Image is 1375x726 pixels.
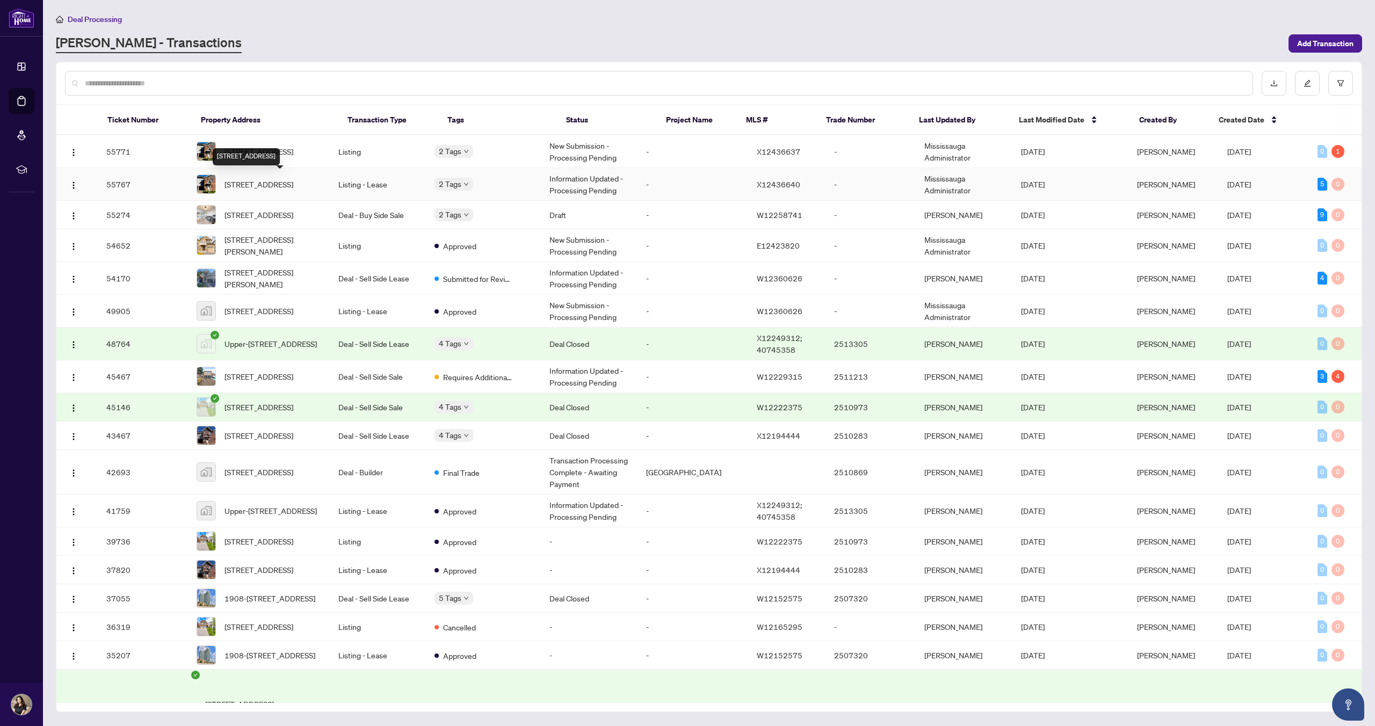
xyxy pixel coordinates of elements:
[330,295,426,328] td: Listing - Lease
[439,208,461,221] span: 2 Tags
[197,463,215,481] img: thumbnail-img
[197,206,215,224] img: thumbnail-img
[817,105,911,135] th: Trade Number
[1337,79,1344,87] span: filter
[225,305,293,317] span: [STREET_ADDRESS]
[1227,241,1251,250] span: [DATE]
[757,565,800,575] span: X12194444
[99,105,192,135] th: Ticket Number
[826,135,916,168] td: -
[916,527,1012,556] td: [PERSON_NAME]
[225,466,293,478] span: [STREET_ADDRESS]
[826,168,916,201] td: -
[1227,273,1251,283] span: [DATE]
[737,105,817,135] th: MLS #
[1021,273,1045,283] span: [DATE]
[1021,179,1045,189] span: [DATE]
[1318,401,1327,413] div: 0
[826,360,916,393] td: 2511213
[225,535,293,547] span: [STREET_ADDRESS]
[1021,467,1045,477] span: [DATE]
[1318,466,1327,478] div: 0
[443,536,476,548] span: Approved
[330,393,426,422] td: Deal - Sell Side Sale
[443,650,476,662] span: Approved
[757,333,802,354] span: X12249312; 40745358
[1019,114,1084,126] span: Last Modified Date
[1137,467,1195,477] span: [PERSON_NAME]
[56,16,63,23] span: home
[1318,337,1327,350] div: 0
[65,206,82,223] button: Logo
[439,401,461,413] span: 4 Tags
[1295,71,1320,96] button: edit
[1331,563,1344,576] div: 0
[98,229,188,262] td: 54652
[916,295,1012,328] td: Mississauga Administrator
[1318,272,1327,285] div: 4
[1318,504,1327,517] div: 0
[638,495,748,527] td: -
[65,647,82,664] button: Logo
[638,201,748,229] td: -
[1227,536,1251,546] span: [DATE]
[1137,565,1195,575] span: [PERSON_NAME]
[638,295,748,328] td: -
[1021,306,1045,316] span: [DATE]
[65,335,82,352] button: Logo
[1318,178,1327,191] div: 5
[1227,650,1251,660] span: [DATE]
[1331,504,1344,517] div: 0
[439,429,461,441] span: 4 Tags
[1021,241,1045,250] span: [DATE]
[1137,506,1195,516] span: [PERSON_NAME]
[638,135,748,168] td: -
[541,295,638,328] td: New Submission - Processing Pending
[1210,105,1304,135] th: Created Date
[1137,402,1195,412] span: [PERSON_NAME]
[98,201,188,229] td: 55274
[225,209,293,221] span: [STREET_ADDRESS]
[757,210,802,220] span: W12258741
[1331,304,1344,317] div: 0
[638,262,748,295] td: -
[69,623,78,632] img: Logo
[757,650,802,660] span: W12152575
[1021,622,1045,631] span: [DATE]
[638,229,748,262] td: -
[65,302,82,320] button: Logo
[330,229,426,262] td: Listing
[1331,337,1344,350] div: 0
[826,229,916,262] td: -
[197,618,215,636] img: thumbnail-img
[69,340,78,349] img: Logo
[225,146,293,157] span: [STREET_ADDRESS]
[69,308,78,316] img: Logo
[439,145,461,157] span: 2 Tags
[65,368,82,385] button: Logo
[1331,208,1344,221] div: 0
[1227,339,1251,349] span: [DATE]
[541,135,638,168] td: New Submission - Processing Pending
[1227,467,1251,477] span: [DATE]
[464,212,469,217] span: down
[1328,71,1353,96] button: filter
[1131,105,1211,135] th: Created By
[69,373,78,382] img: Logo
[1021,506,1045,516] span: [DATE]
[98,135,188,168] td: 55771
[464,181,469,187] span: down
[1227,306,1251,316] span: [DATE]
[541,229,638,262] td: New Submission - Processing Pending
[1137,372,1195,381] span: [PERSON_NAME]
[826,450,916,495] td: 2510869
[211,394,219,403] span: check-circle
[98,360,188,393] td: 45467
[65,270,82,287] button: Logo
[916,262,1012,295] td: [PERSON_NAME]
[65,398,82,416] button: Logo
[1318,304,1327,317] div: 0
[1021,650,1045,660] span: [DATE]
[443,467,480,478] span: Final Trade
[98,556,188,584] td: 37820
